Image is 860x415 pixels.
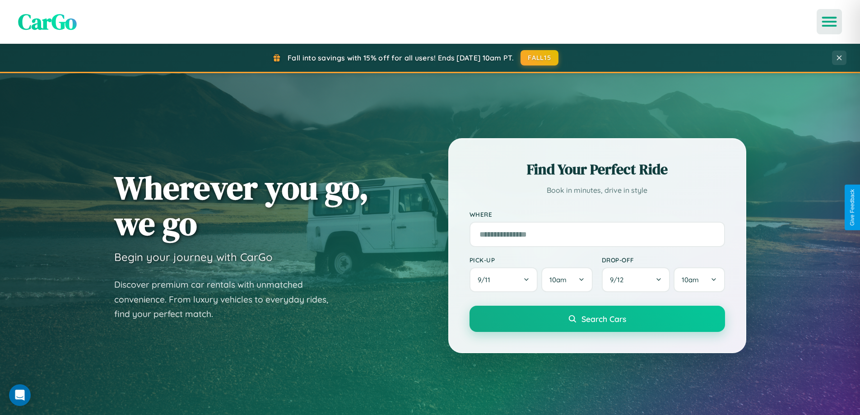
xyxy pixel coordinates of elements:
label: Drop-off [602,256,725,264]
span: 9 / 12 [610,275,628,284]
button: Open menu [817,9,842,34]
label: Where [470,210,725,218]
span: 9 / 11 [478,275,495,284]
span: Fall into savings with 15% off for all users! Ends [DATE] 10am PT. [288,53,514,62]
p: Book in minutes, drive in style [470,184,725,197]
h1: Wherever you go, we go [114,170,369,241]
button: 9/12 [602,267,670,292]
button: FALL15 [521,50,558,65]
label: Pick-up [470,256,593,264]
button: Search Cars [470,306,725,332]
span: 10am [682,275,699,284]
span: 10am [549,275,567,284]
span: CarGo [18,7,77,37]
button: 10am [541,267,592,292]
p: Discover premium car rentals with unmatched convenience. From luxury vehicles to everyday rides, ... [114,277,340,322]
h3: Begin your journey with CarGo [114,250,273,264]
button: 9/11 [470,267,538,292]
div: Give Feedback [849,189,855,226]
div: Open Intercom Messenger [9,384,31,406]
button: 10am [674,267,725,292]
h2: Find Your Perfect Ride [470,159,725,179]
span: Search Cars [581,314,626,324]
